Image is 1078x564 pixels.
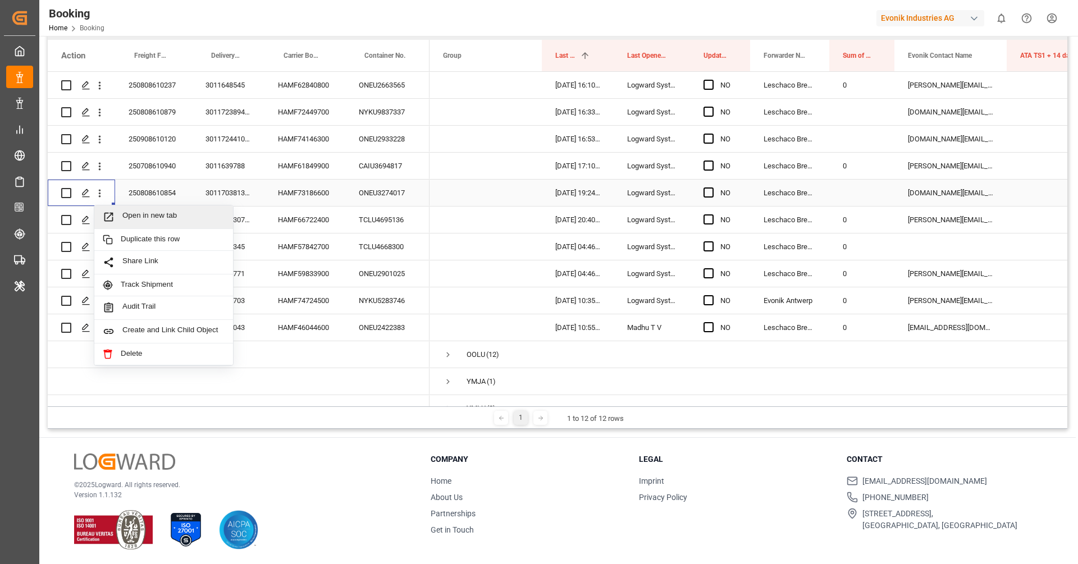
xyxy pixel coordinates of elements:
div: Press SPACE to select this row. [48,314,430,341]
div: Press SPACE to select this row. [48,153,430,180]
div: NO [720,180,737,206]
div: Leschaco Bremen [750,207,829,233]
div: Booking [49,5,104,22]
div: ONEU3274017 [345,180,430,206]
div: NO [720,288,737,314]
div: NO [720,207,737,233]
span: Forwarder Name [764,52,806,59]
div: Press SPACE to select this row. [48,126,430,153]
span: (12) [486,342,499,368]
div: Leschaco Bremen [750,153,829,179]
div: Madhu T V [614,314,690,341]
span: Carrier Booking No. [284,52,322,59]
div: ONEU2901025 [345,260,430,287]
div: HAMF74146300 [264,126,345,152]
div: 1 to 12 of 12 rows [567,413,624,424]
span: (3) [487,396,496,421]
div: [PERSON_NAME][EMAIL_ADDRESS][PERSON_NAME][DOMAIN_NAME] [894,153,1007,179]
a: Imprint [639,476,664,485]
div: TCLU4668300 [345,233,430,260]
span: (1) [487,369,496,395]
div: Logward System [614,180,690,206]
div: Logward System [614,72,690,98]
div: Logward System [614,153,690,179]
div: Leschaco Bremen [750,126,829,152]
div: NO [720,234,737,260]
img: ISO 27001 Certification [166,510,205,549]
div: 3011703813, 3011703792, 3011703816, 3011703814, 3011703815 [192,180,264,206]
div: [PERSON_NAME][EMAIL_ADDRESS][PERSON_NAME][DOMAIN_NAME] [894,287,1007,314]
h3: Legal [639,453,833,465]
div: 3011723894, 3011723959, 3011723962, 3011723964, 3011723957 [192,99,264,125]
div: NO [720,72,737,98]
div: 250908610120 [115,126,192,152]
div: NO [720,261,737,287]
div: HAMF61849900 [264,153,345,179]
div: ONEU2663565 [345,72,430,98]
div: ONEU2422383 [345,314,430,341]
div: [DOMAIN_NAME][EMAIL_ADDRESS][DOMAIN_NAME] [894,180,1007,206]
span: Last Opened Date [555,52,575,59]
span: Container No. [364,52,405,59]
div: 3011639788 [192,153,264,179]
button: Evonik Industries AG [876,7,989,29]
div: TCLU4695136 [345,207,430,233]
div: YMLU [467,396,486,421]
div: HAMF74724500 [264,287,345,314]
div: 3011648545 [192,72,264,98]
div: Leschaco Bremen [750,99,829,125]
div: [DATE] 04:46:09 [542,260,614,287]
div: 0 [829,207,894,233]
div: HAMF73186600 [264,180,345,206]
div: Press SPACE to select this row. [48,341,430,368]
div: Press SPACE to select this row. [48,233,430,260]
a: Home [49,24,67,32]
div: HAMF66722400 [264,207,345,233]
div: [DATE] 20:40:21 [542,207,614,233]
div: [DATE] 16:10:03 [542,72,614,98]
div: 0 [829,314,894,341]
span: Update Last Opened By [704,52,727,59]
a: Home [431,476,451,485]
a: Partnerships [431,509,476,518]
span: Evonik Contact Name [908,52,972,59]
div: [DATE] 19:24:58 [542,180,614,206]
div: Press SPACE to select this row. [48,72,430,99]
div: [DATE] 16:33:07 [542,99,614,125]
span: Delivery No. [211,52,241,59]
div: HAMF46044600 [264,314,345,341]
div: Leschaco Bremen [750,72,829,98]
div: [DATE] 17:10:08 [542,153,614,179]
div: Press SPACE to select this row. [48,180,430,207]
div: HAMF62840800 [264,72,345,98]
a: Get in Touch [431,525,474,534]
span: Sum of Events [843,52,871,59]
button: show 0 new notifications [989,6,1014,31]
div: [DOMAIN_NAME][EMAIL_ADDRESS][DOMAIN_NAME] [894,126,1007,152]
div: 0 [829,153,894,179]
a: About Us [431,493,463,502]
div: NO [720,99,737,125]
div: Logward System [614,233,690,260]
div: HAMF59833900 [264,260,345,287]
div: Logward System [614,126,690,152]
div: [DATE] 04:46:09 [542,233,614,260]
div: 250708610940 [115,153,192,179]
span: Freight Forwarder's Reference No. [134,52,168,59]
div: 0 [829,233,894,260]
div: [PERSON_NAME][EMAIL_ADDRESS][PERSON_NAME][DOMAIN_NAME] [894,207,1007,233]
p: © 2025 Logward. All rights reserved. [74,480,403,490]
div: [DOMAIN_NAME][EMAIL_ADDRESS][DOMAIN_NAME] [894,99,1007,125]
div: NO [720,315,737,341]
div: Evonik Antwerp [750,287,829,314]
span: [EMAIL_ADDRESS][DOMAIN_NAME] [862,475,987,487]
div: 0 [829,260,894,287]
div: Leschaco Bremen [750,260,829,287]
img: AICPA SOC [219,510,258,549]
span: [PHONE_NUMBER] [862,492,929,503]
span: Group [443,52,462,59]
div: [EMAIL_ADDRESS][DOMAIN_NAME] [894,314,1007,341]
